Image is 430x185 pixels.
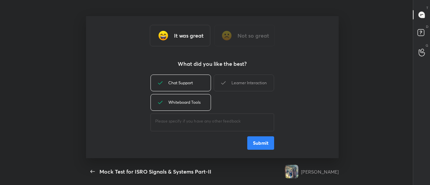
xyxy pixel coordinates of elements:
[220,29,233,42] img: frowning_face_cmp.gif
[99,168,211,176] div: Mock Test for ISRO Signals & Systems Part-II
[426,43,428,48] p: G
[238,32,269,40] h3: Not so great
[150,94,211,111] div: Whiteboard Tools
[426,5,428,10] p: T
[426,24,428,29] p: D
[214,75,274,91] div: Learner Interaction
[157,29,170,42] img: grinning_face_with_smiling_eyes_cmp.gif
[301,168,339,175] div: [PERSON_NAME]
[178,60,247,68] h3: What did you like the best?
[174,32,204,40] h3: It was great
[285,165,298,178] img: 59c563b3a5664198889a11c766107c6f.jpg
[150,75,211,91] div: Chat Support
[247,136,274,150] button: Submit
